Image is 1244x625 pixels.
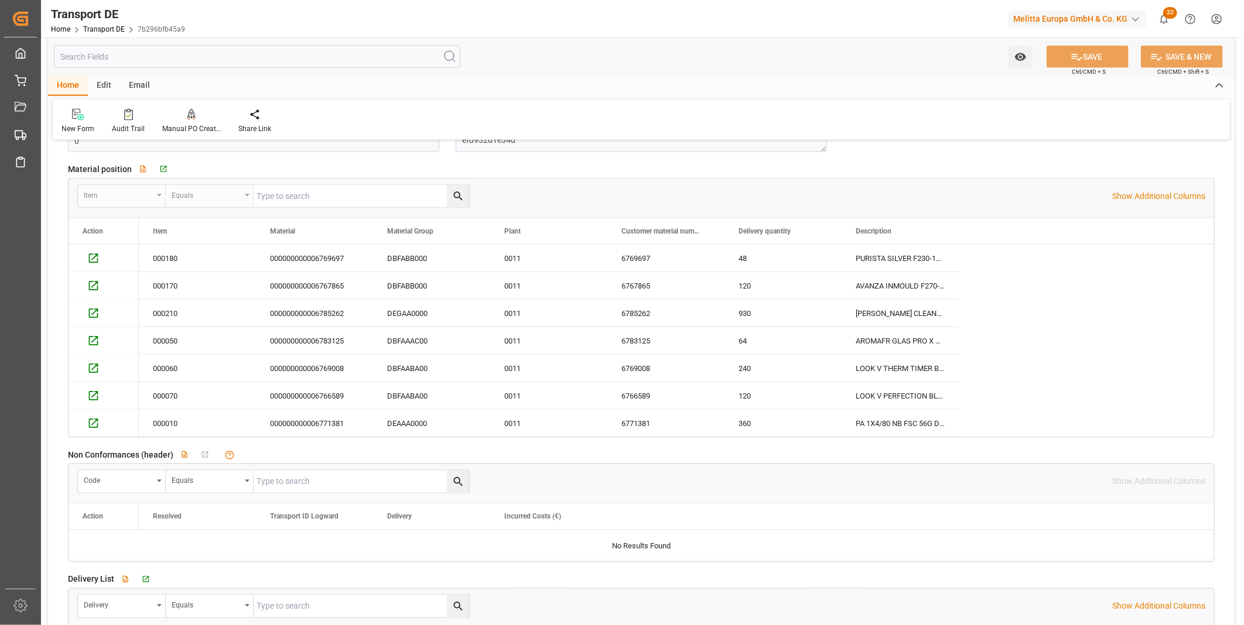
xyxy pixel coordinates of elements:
[83,513,103,521] div: Action
[724,300,842,327] div: 930
[69,272,139,300] div: Press SPACE to select this row.
[373,300,490,327] div: DEGAA0000
[1009,46,1033,68] button: open menu
[842,382,959,409] div: LOOK V PERFECTION BLACK 1025-06 EU TU1
[724,327,842,354] div: 64
[68,449,173,461] span: Non Conformances (header)
[842,327,959,354] div: AROMAFR GLAS PRO X WARM-GREY 1030-03 EU
[84,597,153,611] div: Delivery
[51,5,185,23] div: Transport DE
[69,355,139,382] div: Press SPACE to select this row.
[724,272,842,299] div: 120
[78,185,166,207] button: open menu
[153,227,167,235] span: Item
[842,272,959,299] div: AVANZA INMOULD F270-100 UK
[256,355,373,382] div: 000000000006769008
[256,382,373,409] div: 000000000006766589
[139,327,256,354] div: 000050
[48,76,88,96] div: Home
[88,76,120,96] div: Edit
[139,355,256,382] div: 000060
[373,245,490,272] div: DBFABB000
[83,227,103,235] div: Action
[724,410,842,437] div: 360
[373,327,490,354] div: DBFAAAC00
[139,272,256,299] div: 000170
[1112,600,1205,613] p: Show Additional Columns
[139,272,959,300] div: Press SPACE to select this row.
[1141,46,1223,68] button: SAVE & NEW
[69,410,139,437] div: Press SPACE to select this row.
[490,382,607,409] div: 0011
[447,185,469,207] button: search button
[490,245,607,272] div: 0011
[856,227,891,235] span: Description
[139,300,256,327] div: 000210
[504,513,561,521] span: Incurred Costs (€)
[1157,67,1209,76] span: Ctrl/CMD + Shift + S
[256,327,373,354] div: 000000000006783125
[842,245,959,272] div: PURISTA SILVER F230-101 EU
[68,574,114,586] span: Delivery List
[61,123,94,134] div: New Form
[490,327,607,354] div: 0011
[166,595,254,617] button: open menu
[373,355,490,382] div: DBFAABA00
[256,410,373,437] div: 000000000006771381
[456,130,827,152] textarea: efd932d1e34d
[270,513,339,521] span: Transport ID Logward
[1151,6,1177,32] button: show 22 new notifications
[1177,6,1204,32] button: Help Center
[172,473,241,486] div: Equals
[84,187,153,201] div: Item
[166,471,254,493] button: open menu
[139,300,959,327] div: Press SPACE to select this row.
[139,410,959,437] div: Press SPACE to select this row.
[84,473,153,486] div: code
[69,327,139,355] div: Press SPACE to select this row.
[139,410,256,437] div: 000010
[1009,8,1151,30] button: Melitta Europa GmbH & Co. KG
[254,185,469,207] input: Type to search
[739,227,791,235] span: Delivery quantity
[1072,67,1106,76] span: Ctrl/CMD + S
[139,245,256,272] div: 000180
[724,245,842,272] div: 48
[373,410,490,437] div: DEAAA0000
[490,300,607,327] div: 0011
[112,123,145,134] div: Audit Trail
[166,185,254,207] button: open menu
[373,272,490,299] div: DBFABB000
[51,25,70,33] a: Home
[256,300,373,327] div: 000000000006785262
[139,327,959,355] div: Press SPACE to select this row.
[54,46,460,68] input: Search Fields
[78,471,166,493] button: open menu
[69,382,139,410] div: Press SPACE to select this row.
[607,300,724,327] div: 6785262
[447,595,469,617] button: search button
[270,227,295,235] span: Material
[621,227,700,235] span: Customer material number
[490,410,607,437] div: 0011
[607,382,724,409] div: 6766589
[1047,46,1129,68] button: SAVE
[254,595,469,617] input: Type to search
[373,382,490,409] div: DBFAABA00
[139,382,959,410] div: Press SPACE to select this row.
[69,245,139,272] div: Press SPACE to select this row.
[153,513,182,521] span: Resolved
[387,513,412,521] span: Delivery
[490,355,607,382] div: 0011
[69,300,139,327] div: Press SPACE to select this row.
[68,163,132,176] span: Material position
[447,471,469,493] button: search button
[607,355,724,382] div: 6769008
[256,272,373,299] div: 000000000006767865
[172,187,241,201] div: Equals
[254,471,469,493] input: Type to search
[162,123,221,134] div: Manual PO Creation
[120,76,159,96] div: Email
[724,382,842,409] div: 120
[1112,190,1205,202] p: Show Additional Columns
